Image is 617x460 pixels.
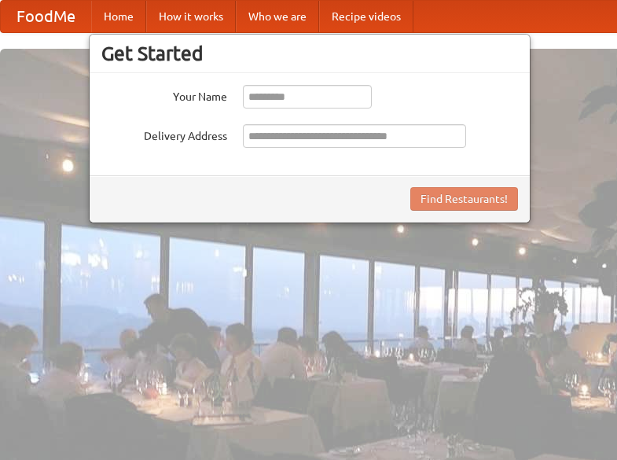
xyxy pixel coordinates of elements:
[410,187,518,211] button: Find Restaurants!
[91,1,146,32] a: Home
[101,124,227,144] label: Delivery Address
[146,1,236,32] a: How it works
[1,1,91,32] a: FoodMe
[101,85,227,105] label: Your Name
[101,42,518,65] h3: Get Started
[236,1,319,32] a: Who we are
[319,1,413,32] a: Recipe videos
